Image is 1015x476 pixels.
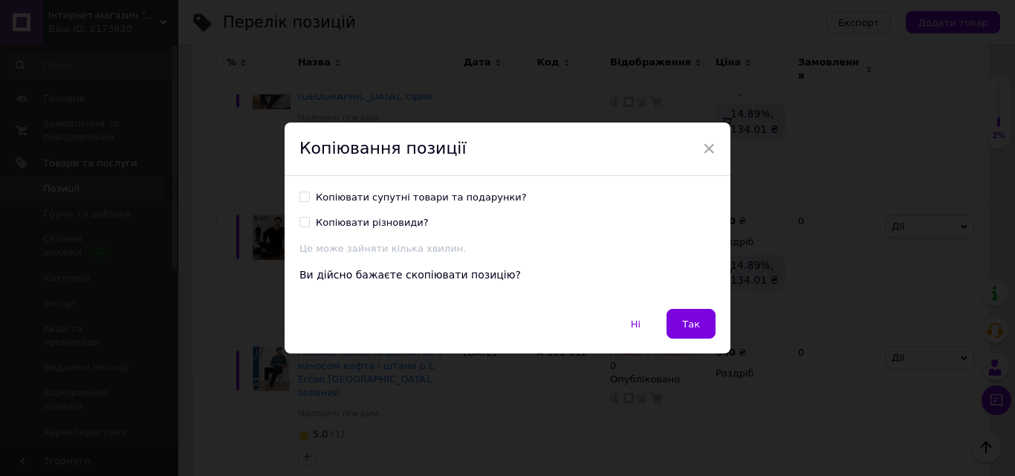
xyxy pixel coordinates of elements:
span: Копіювання позиції [299,139,467,157]
div: Копіювати різновиди? [316,216,429,229]
button: Ні [615,309,656,339]
button: Так [667,309,716,339]
div: Копіювати супутні товари та подарунки? [316,191,527,204]
span: × [702,136,716,161]
span: Ні [631,319,641,330]
span: Це може зайняти кілька хвилин. [299,243,466,254]
span: Так [682,319,700,330]
div: Ви дійсно бажаєте скопіювати позицію? [299,268,716,283]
